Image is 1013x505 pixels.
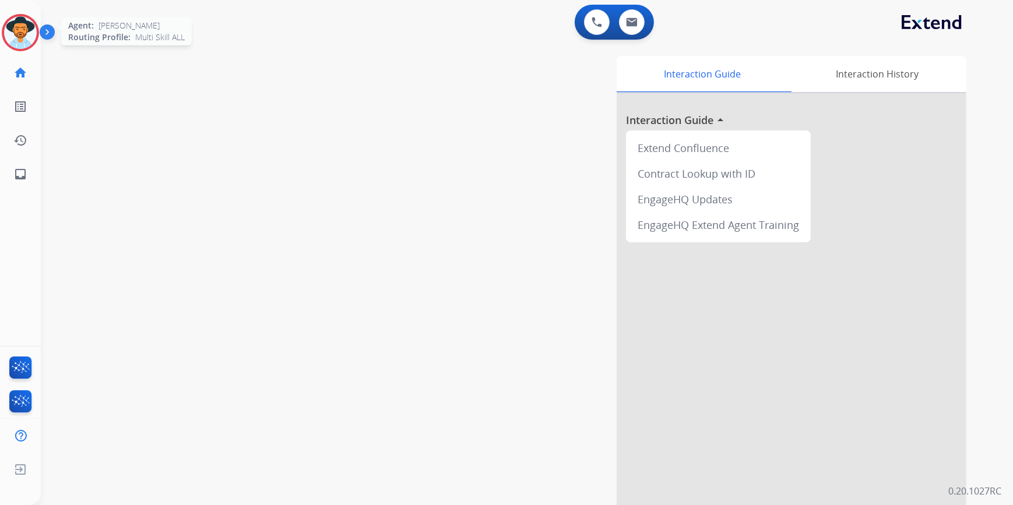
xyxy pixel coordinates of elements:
[68,20,94,31] span: Agent:
[631,212,806,238] div: EngageHQ Extend Agent Training
[13,100,27,114] mat-icon: list_alt
[13,66,27,80] mat-icon: home
[68,31,131,43] span: Routing Profile:
[948,484,1001,498] p: 0.20.1027RC
[4,16,37,49] img: avatar
[13,167,27,181] mat-icon: inbox
[631,161,806,186] div: Contract Lookup with ID
[135,31,185,43] span: Multi Skill ALL
[631,135,806,161] div: Extend Confluence
[99,20,160,31] span: [PERSON_NAME]
[631,186,806,212] div: EngageHQ Updates
[789,56,966,92] div: Interaction History
[617,56,789,92] div: Interaction Guide
[13,133,27,147] mat-icon: history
